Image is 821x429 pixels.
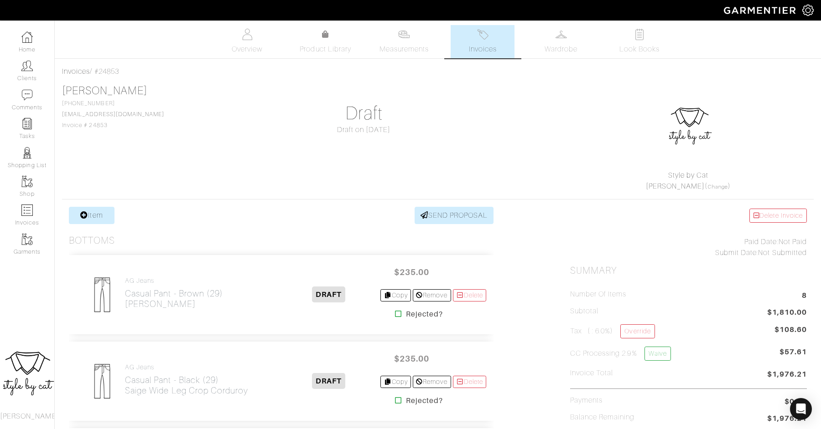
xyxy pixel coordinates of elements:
[379,44,429,55] span: Measurements
[312,286,345,302] span: DRAFT
[785,396,807,407] span: $0.00
[715,249,759,257] span: Submit Date:
[21,176,33,187] img: garments-icon-b7da505a4dc4fd61783c78ac3ca0ef83fa9d6f193b1c9dc38574b1d14d53ca28.png
[744,238,779,246] span: Paid Date:
[406,309,443,320] strong: Rejected?
[570,347,671,361] h5: CC Processing 2.9%
[21,89,33,101] img: comment-icon-a0a6a9ef722e966f86d9cbdc48e553b5cf19dbc54f86b18d962a5391bc8f6eb6.png
[83,362,121,400] img: Womens_CasualPant-2507270ba29bcb750c7657eb757a016623e413ef5f06a232edca91e55572e71d.png
[779,347,807,364] span: $57.61
[802,290,807,302] span: 8
[415,207,494,224] a: SEND PROPOSAL
[125,375,248,396] h2: Casual Pant - black (29) Saige Wide Leg Crop Corduroy
[21,234,33,245] img: garments-icon-b7da505a4dc4fd61783c78ac3ca0ef83fa9d6f193b1c9dc38574b1d14d53ca28.png
[398,29,410,40] img: measurements-466bbee1fd09ba9460f595b01e5d73f9e2bff037440d3c8f018324cb6cdf7a4a.svg
[312,373,345,389] span: DRAFT
[453,289,487,301] a: Delete
[608,25,671,58] a: Look Books
[380,289,411,301] a: Copy
[413,289,451,301] a: Remove
[668,171,709,179] a: Style by Cat
[21,31,33,43] img: dashboard-icon-dbcd8f5a0b271acd01030246c82b418ddd0df26cd7fceb0bd07c9910d44c42f6.png
[666,106,712,152] img: sqfhH5ujEUJVgHNqKcjwS58U.jpg
[570,290,627,299] h5: Number of Items
[570,413,635,422] h5: Balance Remaining
[570,369,613,378] h5: Invoice Total
[774,324,807,335] span: $108.60
[241,29,253,40] img: basicinfo-40fd8af6dae0f16599ec9e87c0ef1c0a1fdea2edbe929e3d69a839185d80c458.svg
[545,44,577,55] span: Wardrobe
[300,44,351,55] span: Product Library
[62,66,814,77] div: / #24853
[413,376,451,388] a: Remove
[620,324,655,338] a: Override
[749,209,807,223] a: Delete Invoice
[125,363,248,371] h4: AG Jeans
[372,25,436,58] a: Measurements
[125,277,223,309] a: AG Jeans Casual Pant - brown (29)[PERSON_NAME]
[21,147,33,158] img: stylists-icon-eb353228a002819b7ec25b43dbf5f0378dd9e0616d9560372ff212230b889e62.png
[574,170,803,192] div: ( )
[619,44,660,55] span: Look Books
[125,288,223,309] h2: Casual Pant - brown (29) [PERSON_NAME]
[644,347,671,361] a: Waive
[570,396,603,405] h5: Payments
[570,307,598,316] h5: Subtotal
[529,25,593,58] a: Wardrobe
[62,85,147,97] a: [PERSON_NAME]
[294,29,358,55] a: Product Library
[384,349,439,368] span: $235.00
[125,363,248,396] a: AG Jeans Casual Pant - black (29)Saige Wide Leg Crop Corduroy
[453,376,487,388] a: Delete
[556,29,567,40] img: wardrobe-487a4870c1b7c33e795ec22d11cfc2ed9d08956e64fb3008fe2437562e282088.svg
[380,376,411,388] a: Copy
[646,182,705,190] a: [PERSON_NAME]
[21,60,33,71] img: clients-icon-6bae9207a08558b7cb47a8932f037763ab4055f8c8b6bfacd5dc20c3e0201464.png
[570,236,807,258] div: Not Paid Not Submitted
[215,25,279,58] a: Overview
[83,276,121,314] img: Womens_CasualPant-2507270ba29bcb750c7657eb757a016623e413ef5f06a232edca91e55572e71d.png
[570,265,807,276] h2: Summary
[62,111,164,117] a: [EMAIL_ADDRESS][DOMAIN_NAME]
[451,25,514,58] a: Invoices
[62,67,90,76] a: Invoices
[767,413,807,425] span: $1,976.21
[21,118,33,129] img: reminder-icon-8004d30b9f0a5d33ae49ab947aed9ed385cf756f9e5892f1edd6e32f2345188e.png
[634,29,645,40] img: todo-9ac3debb85659649dc8f770b8b6100bb5dab4b48dedcbae339e5042a72dfd3cc.svg
[708,184,728,189] a: Change
[570,324,655,338] h5: Tax ( : 6.0%)
[62,100,164,128] span: [PHONE_NUMBER] Invoice # 24853
[245,124,482,135] div: Draft on [DATE]
[477,29,488,40] img: orders-27d20c2124de7fd6de4e0e44c1d41de31381a507db9b33961299e4e07d508b8c.svg
[69,235,115,246] h3: Bottoms
[719,2,802,18] img: garmentier-logo-header-white-b43fb05a5012e4ada735d5af1a66efaba907eab6374d6393d1fbf88cb4ef424d.png
[232,44,262,55] span: Overview
[767,369,807,381] span: $1,976.21
[406,395,443,406] strong: Rejected?
[767,307,807,319] span: $1,810.00
[125,277,223,285] h4: AG Jeans
[384,262,439,282] span: $235.00
[21,204,33,216] img: orders-icon-0abe47150d42831381b5fb84f609e132dff9fe21cb692f30cb5eec754e2cba89.png
[790,398,812,420] div: Open Intercom Messenger
[469,44,497,55] span: Invoices
[802,5,814,16] img: gear-icon-white-bd11855cb880d31180b6d7d6211b90ccbf57a29d726f0c71d8c61bd08dd39cc2.png
[245,102,482,124] h1: Draft
[69,207,114,224] a: Item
